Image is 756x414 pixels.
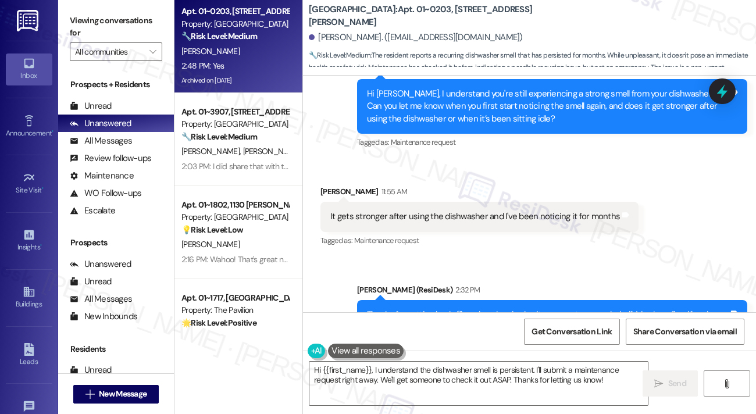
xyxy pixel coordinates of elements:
div: 2:03 PM: I did share that with the front desk and was told to send it to management. [181,161,465,172]
input: All communities [75,42,144,61]
b: [GEOGRAPHIC_DATA]: Apt. 01~0203, [STREET_ADDRESS][PERSON_NAME] [309,3,541,28]
textarea: Hi {{first_name}}, I understand the dishwasher smell is persistent. I'll submit a maintenance req... [309,362,648,405]
a: Buildings [6,282,52,313]
strong: 🔧 Risk Level: Medium [181,31,257,41]
div: 11:55 AM [379,185,408,198]
div: New Inbounds [70,310,137,323]
strong: 💡 Risk Level: Low [181,224,243,235]
span: • [52,127,54,135]
a: Leads [6,340,52,371]
div: Escalate [70,205,115,217]
div: Residents [58,343,174,355]
i:  [149,47,156,56]
img: ResiDesk Logo [17,10,41,31]
div: 2:48 PM: Yes [181,60,224,71]
span: [PERSON_NAME] [181,146,243,156]
div: It gets stronger after using the dishwasher and I've been noticing it for months [330,210,620,223]
div: [PERSON_NAME]. ([EMAIL_ADDRESS][DOMAIN_NAME]) [309,31,523,44]
div: [PERSON_NAME] (ResiDesk) [357,284,747,300]
div: Review follow-ups [70,152,151,165]
div: Unread [70,276,112,288]
span: Maintenance request [354,235,419,245]
button: Share Conversation via email [626,319,744,345]
div: Tagged as: [320,232,639,249]
span: [PERSON_NAME] [181,239,240,249]
a: Insights • [6,225,52,256]
span: • [40,241,42,249]
div: [PERSON_NAME] [320,185,639,202]
div: 2:16 PM: Wahoo! That's great news! Thank you so much hopefully it is soon :) [181,254,437,265]
span: • [42,184,44,192]
strong: 🔧 Risk Level: Medium [181,131,257,142]
div: Property: [GEOGRAPHIC_DATA] [181,211,289,223]
span: Send [668,377,686,390]
div: Prospects + Residents [58,78,174,91]
i:  [722,379,731,388]
div: Apt. 01~1717, [GEOGRAPHIC_DATA][PERSON_NAME] [181,292,289,304]
span: : The resident reports a recurring dishwasher smell that has persisted for months. While unpleasa... [309,49,756,87]
span: Get Conversation Link [532,326,612,338]
button: New Message [73,385,159,404]
a: Inbox [6,53,52,85]
i:  [85,390,94,399]
strong: 🔧 Risk Level: Medium [309,51,370,60]
div: WO Follow-ups [70,187,141,199]
div: Unread [70,364,112,376]
div: Property: [GEOGRAPHIC_DATA] [181,118,289,130]
div: Apt. 01~1802, 1130 [PERSON_NAME] [181,199,289,211]
div: Hi [PERSON_NAME], I understand you're still experiencing a strong smell from your dishwasher. Can... [367,88,729,125]
span: Maintenance request [391,137,456,147]
button: Send [643,370,698,397]
div: Archived on [DATE] [180,73,290,88]
div: Unanswered [70,258,131,270]
div: Maintenance [70,170,134,182]
label: Viewing conversations for [70,12,162,42]
strong: 🌟 Risk Level: Positive [181,317,256,328]
div: All Messages [70,293,132,305]
div: All Messages [70,135,132,147]
span: Share Conversation via email [633,326,737,338]
div: Prospects [58,237,174,249]
div: Property: [GEOGRAPHIC_DATA] [181,18,289,30]
div: Apt. 01~3907, [STREET_ADDRESS][PERSON_NAME] [181,106,289,118]
div: Unread [70,100,112,112]
button: Get Conversation Link [524,319,619,345]
div: 2:32 PM [452,284,480,296]
div: Unanswered [70,117,131,130]
div: Apt. 01~0203, [STREET_ADDRESS][PERSON_NAME] [181,5,289,17]
div: Property: The Pavilion [181,304,289,316]
div: Tagged as: [357,134,747,151]
a: Site Visit • [6,168,52,199]
span: [PERSON_NAME] [181,46,240,56]
i:  [654,379,663,388]
span: New Message [99,388,147,400]
div: Thanks for getting back. I'll go ahead and submit a request on your behalf. May I confirm if we h... [367,309,729,334]
span: [PERSON_NAME] [243,146,301,156]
